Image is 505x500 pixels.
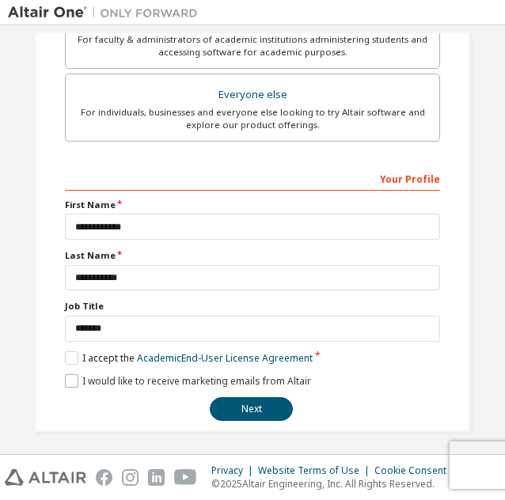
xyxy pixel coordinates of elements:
label: I accept the [65,351,313,365]
img: Altair One [8,5,206,21]
div: For faculty & administrators of academic institutions administering students and accessing softwa... [75,33,430,59]
button: Next [210,397,293,421]
img: altair_logo.svg [5,469,86,486]
div: Your Profile [65,165,440,191]
img: facebook.svg [96,469,112,486]
label: I would like to receive marketing emails from Altair [65,374,311,388]
img: instagram.svg [122,469,139,486]
p: © 2025 Altair Engineering, Inc. All Rights Reserved. [211,477,456,491]
div: Cookie Consent [374,464,456,477]
div: Privacy [211,464,258,477]
img: youtube.svg [174,469,197,486]
label: Job Title [65,300,440,312]
img: linkedin.svg [148,469,165,486]
a: Academic End-User License Agreement [137,351,313,365]
label: Last Name [65,249,440,262]
div: For individuals, businesses and everyone else looking to try Altair software and explore our prod... [75,106,430,131]
div: Everyone else [75,84,430,106]
label: First Name [65,199,440,211]
div: Website Terms of Use [258,464,374,477]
